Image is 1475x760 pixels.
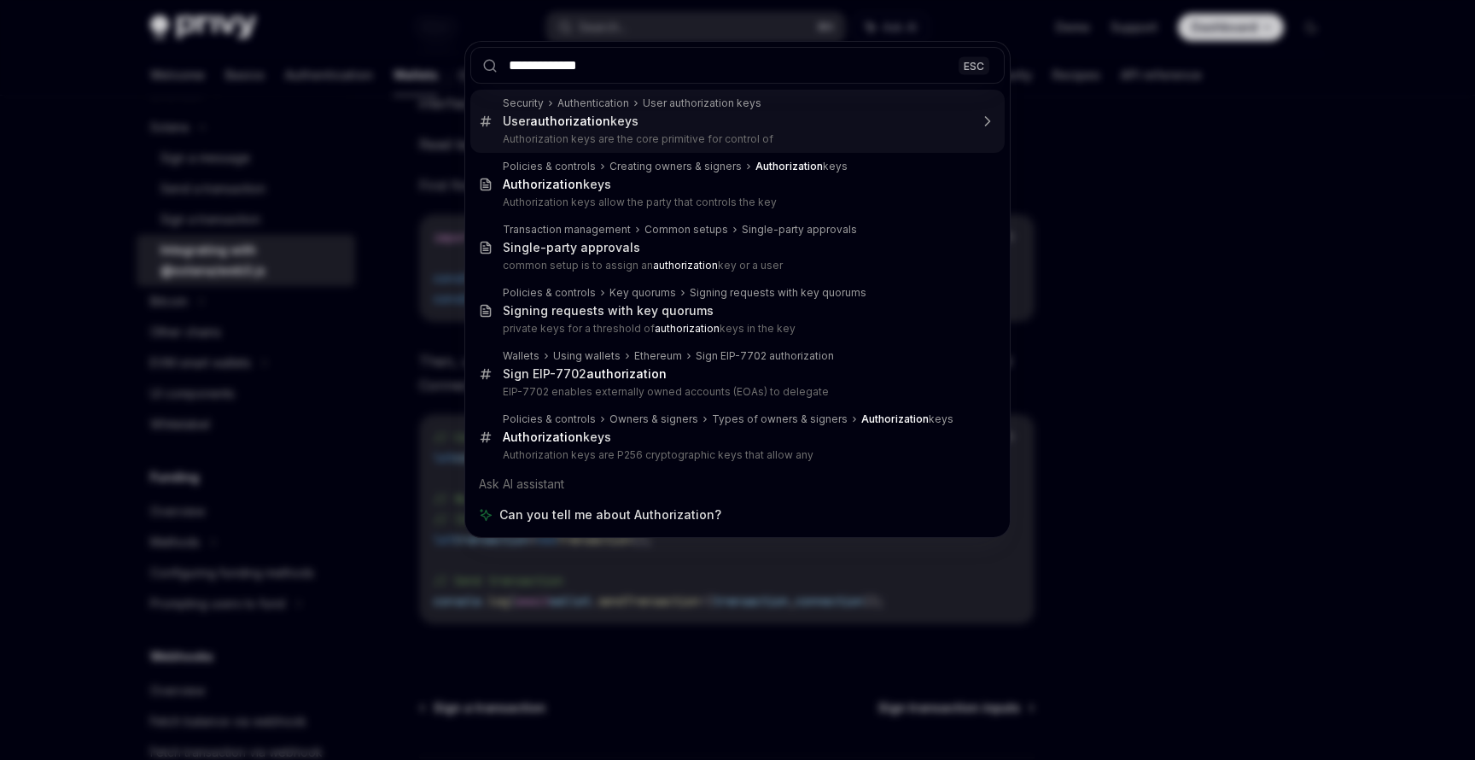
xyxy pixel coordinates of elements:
[503,303,714,319] div: Signing requests with key quorums
[530,114,610,128] b: authorization
[503,366,667,382] div: Sign EIP-7702
[503,322,969,336] p: private keys for a threshold of keys in the key
[742,223,857,237] div: Single-party approvals
[861,412,953,426] div: keys
[503,132,969,146] p: Authorization keys are the core primitive for control of
[609,286,676,300] div: Key quorums
[503,223,631,237] div: Transaction management
[503,160,596,173] div: Policies & controls
[609,412,698,426] div: Owners & signers
[690,286,866,300] div: Signing requests with key quorums
[644,223,728,237] div: Common setups
[655,322,720,335] b: authorization
[503,240,640,255] div: Single-party approvals
[653,259,718,272] b: authorization
[755,160,823,172] b: Authorization
[503,385,969,399] p: EIP-7702 enables externally owned accounts (EOAs) to delegate
[503,177,611,192] div: keys
[634,349,682,363] div: Ethereum
[696,349,834,363] div: Sign EIP-7702 authorization
[609,160,742,173] div: Creating owners & signers
[643,96,761,110] div: User authorization keys
[503,196,969,209] p: Authorization keys allow the party that controls the key
[503,259,969,272] p: common setup is to assign an key or a user
[861,412,929,425] b: Authorization
[470,469,1005,500] div: Ask AI assistant
[553,349,621,363] div: Using wallets
[503,448,969,462] p: Authorization keys are P256 cryptographic keys that allow any
[712,412,848,426] div: Types of owners & signers
[503,412,596,426] div: Policies & controls
[503,430,583,444] b: Authorization
[499,506,721,523] span: Can you tell me about Authorization?
[503,114,638,129] div: User keys
[503,430,611,445] div: keys
[755,160,848,173] div: keys
[503,96,544,110] div: Security
[503,286,596,300] div: Policies & controls
[503,177,583,191] b: Authorization
[503,349,539,363] div: Wallets
[557,96,629,110] div: Authentication
[586,366,667,381] b: authorization
[959,56,989,74] div: ESC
